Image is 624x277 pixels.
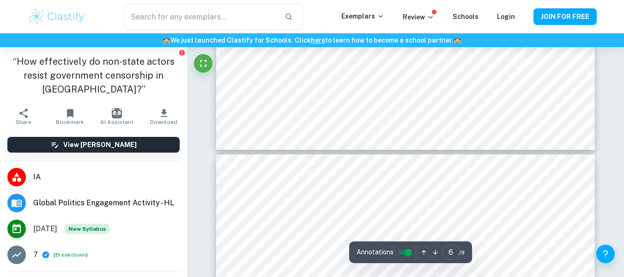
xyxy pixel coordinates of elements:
[112,108,122,118] img: AI Assistant
[311,37,325,44] a: here
[453,13,479,20] a: Schools
[33,249,38,260] p: 7
[533,8,597,25] button: JOIN FOR FREE
[7,55,180,96] h1: “How effectively do non-state actors resist government censorship in [GEOGRAPHIC_DATA]?”
[140,104,187,129] button: Download
[54,251,88,259] span: ( )
[56,119,84,125] span: Bookmark
[65,224,110,234] div: Starting from the May 2026 session, the Global Politics Engagement Activity requirements have cha...
[55,251,86,259] button: Breakdown
[150,119,177,125] span: Download
[16,119,31,125] span: Share
[357,247,394,257] span: Annotations
[28,7,86,26] img: Clastify logo
[47,104,93,129] button: Bookmark
[341,11,384,21] p: Exemplars
[100,119,133,125] span: AI Assistant
[178,49,185,56] button: Report issue
[124,4,277,30] input: Search for any exemplars...
[459,248,465,257] span: / 9
[33,223,57,234] span: [DATE]
[2,35,622,45] h6: We just launched Clastify for Schools. Click to learn how to become a school partner.
[65,224,110,234] span: New Syllabus
[497,13,515,20] a: Login
[33,197,180,209] span: Global Politics Engagement Activity - HL
[33,172,180,183] span: IA
[403,12,434,22] p: Review
[94,104,140,129] button: AI Assistant
[194,54,212,73] button: Fullscreen
[163,37,170,44] span: 🏫
[7,137,180,153] button: View [PERSON_NAME]
[63,140,137,150] h6: View [PERSON_NAME]
[454,37,461,44] span: 🏫
[596,245,615,263] button: Help and Feedback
